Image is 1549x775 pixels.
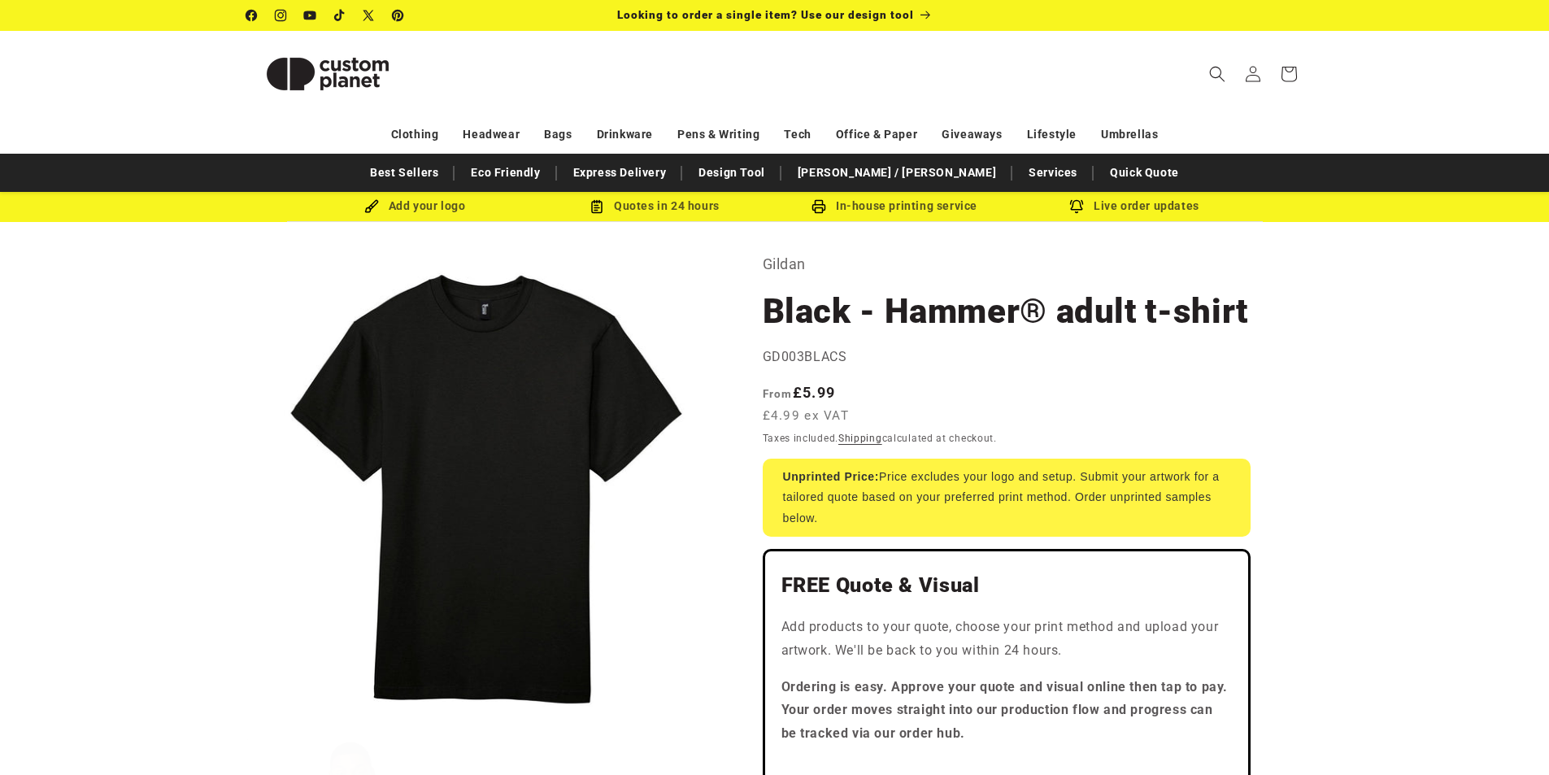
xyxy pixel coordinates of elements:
div: In-house printing service [775,196,1015,216]
a: Clothing [391,120,439,149]
a: Services [1020,159,1086,187]
a: Headwear [463,120,520,149]
h1: Black - Hammer® adult t-shirt [763,290,1251,333]
h2: FREE Quote & Visual [781,573,1232,599]
p: Add products to your quote, choose your print method and upload your artwork. We'll be back to yo... [781,616,1232,663]
strong: Ordering is easy. Approve your quote and visual online then tap to pay. Your order moves straight... [781,679,1229,742]
a: Tech [784,120,811,149]
span: £4.99 ex VAT [763,407,850,425]
a: Eco Friendly [463,159,548,187]
strong: Unprinted Price: [783,470,880,483]
div: Live order updates [1015,196,1255,216]
a: Giveaways [942,120,1002,149]
span: GD003BLACS [763,349,847,364]
a: Office & Paper [836,120,917,149]
a: Custom Planet [240,31,415,116]
div: Add your logo [295,196,535,216]
iframe: Customer reviews powered by Trustpilot [781,759,1232,775]
span: From [763,387,793,400]
span: Looking to order a single item? Use our design tool [617,8,914,21]
a: Shipping [838,433,882,444]
a: Best Sellers [362,159,446,187]
div: Quotes in 24 hours [535,196,775,216]
div: Price excludes your logo and setup. Submit your artwork for a tailored quote based on your prefer... [763,459,1251,537]
img: Custom Planet [246,37,409,111]
a: Design Tool [690,159,773,187]
a: Drinkware [597,120,653,149]
img: Order updates [1069,199,1084,214]
a: Express Delivery [565,159,675,187]
summary: Search [1199,56,1235,92]
img: Brush Icon [364,199,379,214]
a: [PERSON_NAME] / [PERSON_NAME] [790,159,1004,187]
div: Taxes included. calculated at checkout. [763,430,1251,446]
strong: £5.99 [763,384,836,401]
a: Lifestyle [1027,120,1077,149]
a: Umbrellas [1101,120,1158,149]
a: Bags [544,120,572,149]
img: In-house printing [811,199,826,214]
a: Pens & Writing [677,120,759,149]
p: Gildan [763,251,1251,277]
img: Order Updates Icon [590,199,604,214]
a: Quick Quote [1102,159,1187,187]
